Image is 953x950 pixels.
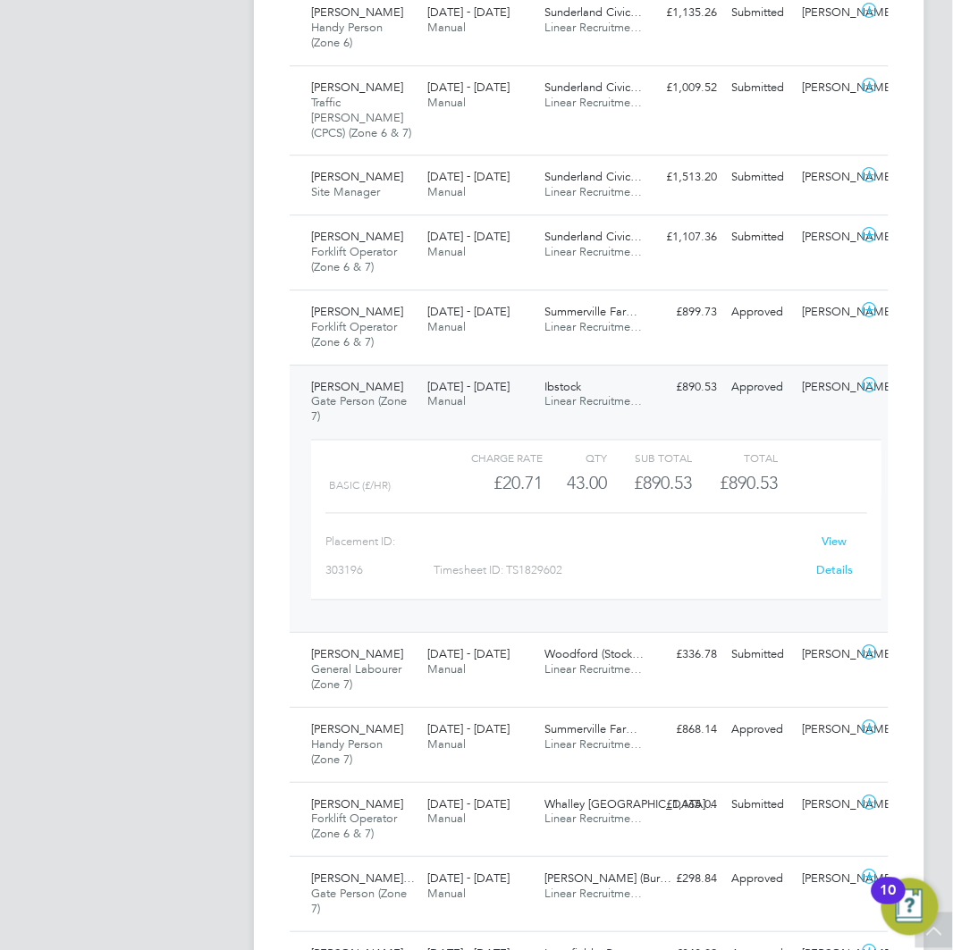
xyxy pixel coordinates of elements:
[545,80,643,95] span: Sunderland Civic…
[428,393,467,408] span: Manual
[654,163,724,192] div: £1,513.20
[311,184,380,199] span: Site Manager
[311,811,397,841] span: Forklift Operator (Zone 6 & 7)
[545,4,643,20] span: Sunderland Civic…
[545,721,638,736] span: Summerville Far…
[545,319,643,334] span: Linear Recruitme…
[428,870,510,886] span: [DATE] - [DATE]
[428,796,510,811] span: [DATE] - [DATE]
[725,373,795,402] div: Approved
[795,73,864,103] div: [PERSON_NAME]
[428,811,467,826] span: Manual
[311,796,403,811] span: [PERSON_NAME]
[725,223,795,252] div: Submitted
[725,715,795,744] div: Approved
[428,886,467,901] span: Manual
[311,229,403,244] span: [PERSON_NAME]
[725,864,795,894] div: Approved
[428,379,510,394] span: [DATE] - [DATE]
[428,319,467,334] span: Manual
[795,790,864,820] div: [PERSON_NAME]
[693,447,779,468] div: Total
[545,169,643,184] span: Sunderland Civic…
[881,879,939,936] button: Open Resource Center, 10 new notifications
[311,4,403,20] span: [PERSON_NAME]
[545,661,643,677] span: Linear Recruitme…
[545,393,643,408] span: Linear Recruitme…
[545,646,645,661] span: Woodford (Stock…
[725,298,795,327] div: Approved
[720,472,778,493] span: £890.53
[311,736,383,767] span: Handy Person (Zone 7)
[795,864,864,894] div: [PERSON_NAME]
[311,870,415,886] span: [PERSON_NAME]…
[654,223,724,252] div: £1,107.36
[607,468,693,498] div: £890.53
[458,447,544,468] div: Charge rate
[545,184,643,199] span: Linear Recruitme…
[545,244,643,259] span: Linear Recruitme…
[311,319,397,349] span: Forklift Operator (Zone 6 & 7)
[607,447,693,468] div: Sub Total
[311,646,403,661] span: [PERSON_NAME]
[654,790,724,820] div: £1,165.04
[654,373,724,402] div: £890.53
[545,811,643,826] span: Linear Recruitme…
[311,20,383,50] span: Handy Person (Zone 6)
[428,80,510,95] span: [DATE] - [DATE]
[725,790,795,820] div: Submitted
[881,891,897,914] div: 10
[428,229,510,244] span: [DATE] - [DATE]
[654,864,724,894] div: £298.84
[654,73,724,103] div: £1,009.52
[428,721,510,736] span: [DATE] - [DATE]
[795,715,864,744] div: [PERSON_NAME]
[795,640,864,669] div: [PERSON_NAME]
[725,73,795,103] div: Submitted
[725,163,795,192] div: Submitted
[311,80,403,95] span: [PERSON_NAME]
[428,20,467,35] span: Manual
[545,736,643,752] span: Linear Recruitme…
[816,534,853,577] a: View Details
[311,304,403,319] span: [PERSON_NAME]
[545,870,672,886] span: [PERSON_NAME] (Bur…
[311,721,403,736] span: [PERSON_NAME]
[428,304,510,319] span: [DATE] - [DATE]
[428,646,510,661] span: [DATE] - [DATE]
[795,223,864,252] div: [PERSON_NAME]
[428,736,467,752] span: Manual
[545,796,718,811] span: Whalley [GEOGRAPHIC_DATA]…
[545,20,643,35] span: Linear Recruitme…
[458,468,544,498] div: £20.71
[325,527,434,584] div: Placement ID: 303196
[428,169,510,184] span: [DATE] - [DATE]
[654,715,724,744] div: £868.14
[329,479,391,492] span: Basic (£/HR)
[311,393,407,424] span: Gate Person (Zone 7)
[311,379,403,394] span: [PERSON_NAME]
[543,468,607,498] div: 43.00
[428,661,467,677] span: Manual
[545,95,643,110] span: Linear Recruitme…
[428,4,510,20] span: [DATE] - [DATE]
[654,640,724,669] div: £336.78
[428,184,467,199] span: Manual
[311,169,403,184] span: [PERSON_NAME]
[311,661,401,692] span: General Labourer (Zone 7)
[545,304,638,319] span: Summerville Far…
[428,95,467,110] span: Manual
[543,447,607,468] div: QTY
[795,163,864,192] div: [PERSON_NAME]
[434,556,802,584] div: Timesheet ID: TS1829602
[654,298,724,327] div: £899.73
[545,379,582,394] span: Ibstock
[311,95,411,140] span: Traffic [PERSON_NAME] (CPCS) (Zone 6 & 7)
[795,373,864,402] div: [PERSON_NAME]
[311,244,397,274] span: Forklift Operator (Zone 6 & 7)
[545,229,643,244] span: Sunderland Civic…
[545,886,643,901] span: Linear Recruitme…
[795,298,864,327] div: [PERSON_NAME]
[311,886,407,916] span: Gate Person (Zone 7)
[725,640,795,669] div: Submitted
